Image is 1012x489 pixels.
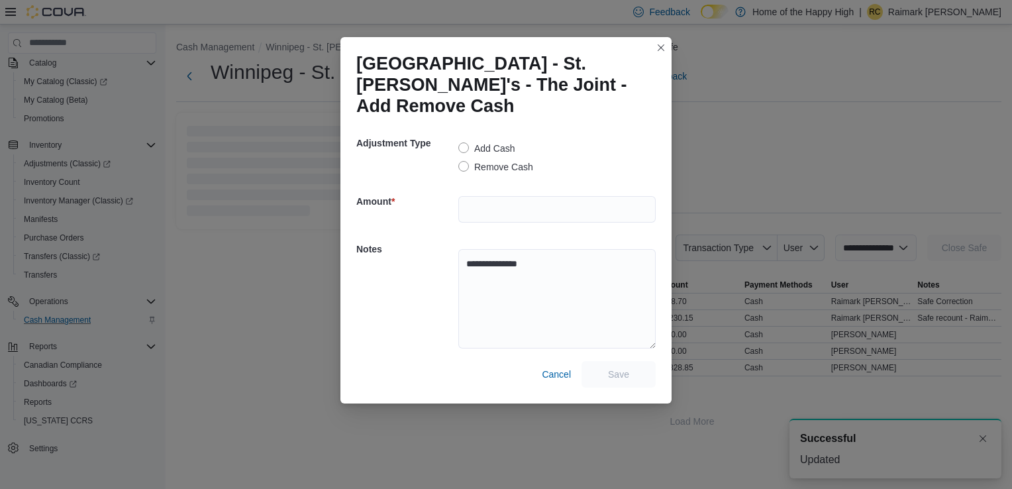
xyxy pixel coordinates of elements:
[653,40,669,56] button: Closes this modal window
[356,236,456,262] h5: Notes
[458,140,515,156] label: Add Cash
[356,130,456,156] h5: Adjustment Type
[608,368,629,381] span: Save
[582,361,656,388] button: Save
[542,368,571,381] span: Cancel
[536,361,576,388] button: Cancel
[356,53,645,117] h1: [GEOGRAPHIC_DATA] - St. [PERSON_NAME]'s - The Joint - Add Remove Cash
[356,188,456,215] h5: Amount
[458,159,533,175] label: Remove Cash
